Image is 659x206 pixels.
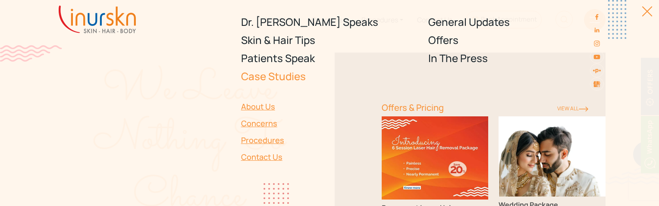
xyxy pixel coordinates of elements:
[428,31,606,49] a: Offers
[241,98,371,115] a: About Us
[241,31,418,49] a: Skin & Hair Tips
[593,53,600,60] img: youtube
[241,67,418,85] a: Case Studies
[241,115,371,132] a: Concerns
[59,6,136,33] img: inurskn-logo
[241,49,418,67] a: Patients Speak
[593,66,601,75] img: sejal-saheta-dermatologist
[428,13,606,31] a: General Updates
[382,103,547,113] h6: Offers & Pricing
[593,81,600,87] img: Skin-and-Hair-Clinic
[557,105,588,112] a: View ALl
[499,116,606,197] img: Wedding Package
[382,116,489,200] img: Permanent Laser Hair Reduction – Now at never before prices
[241,149,371,165] a: Contact Us
[593,40,600,47] img: instagram
[593,27,600,34] img: linkedin
[428,49,606,67] a: In The Press
[241,132,371,149] a: Procedures
[593,13,600,20] img: facebook
[579,106,588,112] img: orange-rightarrow
[241,13,418,31] a: Dr. [PERSON_NAME] Speaks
